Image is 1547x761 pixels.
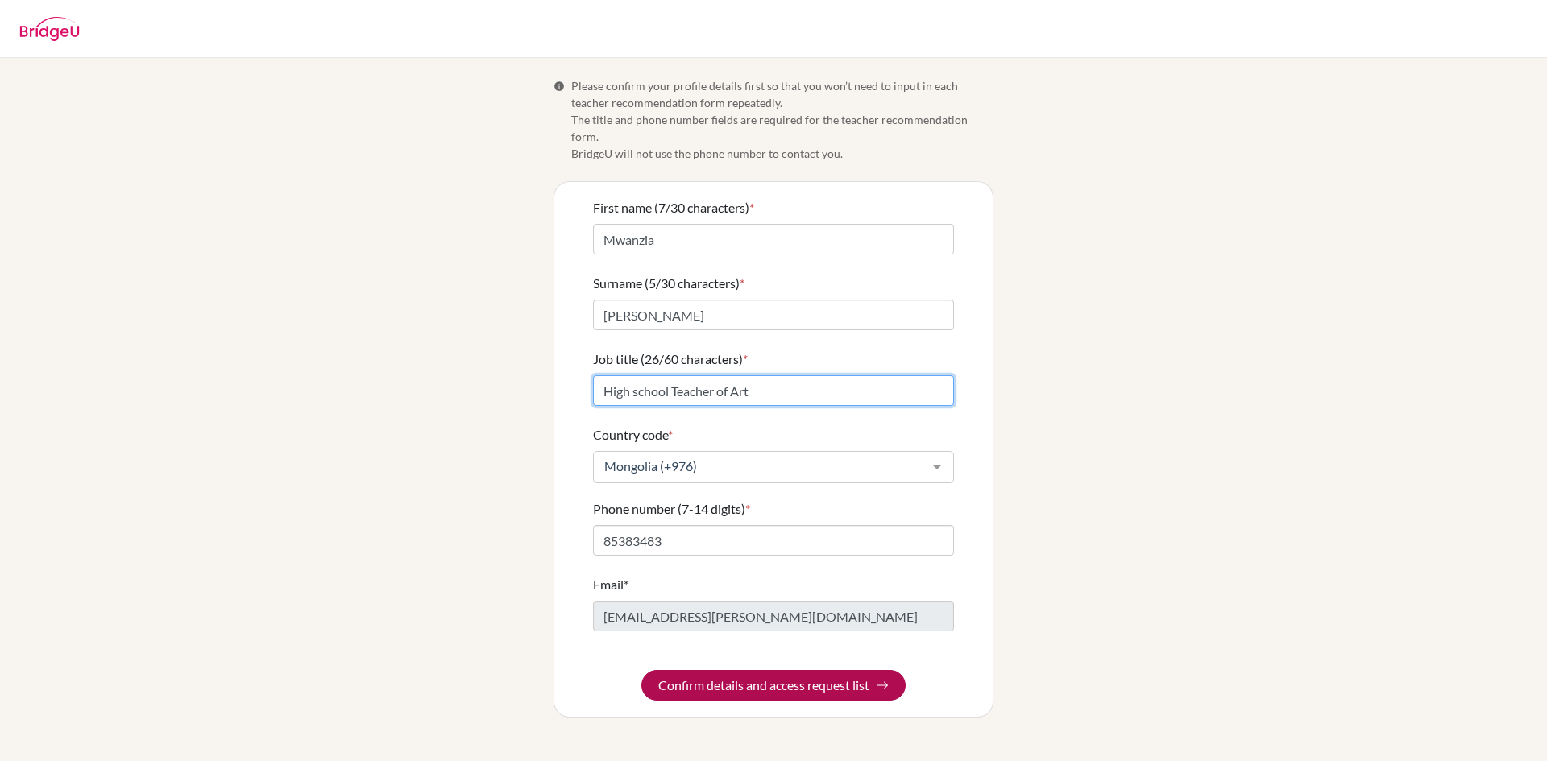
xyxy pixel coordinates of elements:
input: Enter your first name [593,224,954,254]
img: Arrow right [876,679,889,692]
label: Email* [593,575,628,594]
label: Job title (26/60 characters) [593,349,748,369]
label: Country code [593,425,673,445]
input: Enter your number [593,525,954,556]
label: First name (7/30 characters) [593,198,754,217]
input: Enter your surname [593,300,954,330]
input: Enter your job title [593,375,954,406]
label: Phone number (7-14 digits) [593,499,750,519]
span: Please confirm your profile details first so that you won’t need to input in each teacher recomme... [571,77,993,162]
label: Surname (5/30 characters) [593,274,744,293]
span: Mongolia (+976) [600,458,921,474]
img: BridgeU logo [19,17,80,41]
span: Info [554,81,565,92]
button: Confirm details and access request list [641,670,906,701]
